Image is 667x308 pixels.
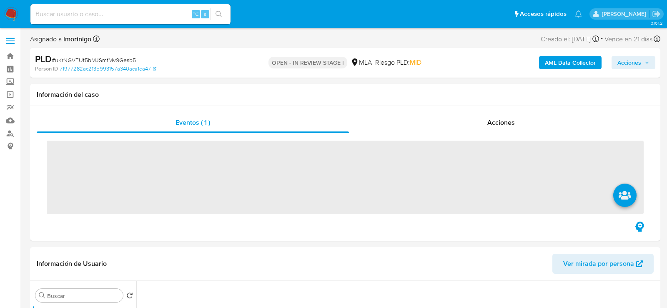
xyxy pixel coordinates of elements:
p: lourdes.morinigo@mercadolibre.com [602,10,649,18]
div: Creado el: [DATE] [541,33,599,45]
span: s [204,10,206,18]
span: Ver mirada por persona [563,254,634,274]
div: MLA [351,58,372,67]
span: ⌥ [193,10,199,18]
button: search-icon [210,8,227,20]
span: Accesos rápidos [520,10,567,18]
span: Vence en 21 días [604,35,652,44]
h1: Información de Usuario [37,260,107,268]
span: Acciones [617,56,641,69]
span: # uKrNGVFUt5bMJSmfMv9Gesb5 [52,56,136,64]
button: Volver al orden por defecto [126,292,133,301]
span: MID [410,58,421,67]
p: OPEN - IN REVIEW STAGE I [268,57,347,68]
span: Eventos ( 1 ) [176,118,210,127]
span: Riesgo PLD: [375,58,421,67]
button: Acciones [612,56,655,69]
input: Buscar usuario o caso... [30,9,231,20]
b: lmorinigo [62,34,91,44]
button: Buscar [39,292,45,299]
b: AML Data Collector [545,56,596,69]
h1: Información del caso [37,91,654,99]
b: Person ID [35,65,58,73]
a: Salir [652,10,661,18]
button: Ver mirada por persona [552,254,654,274]
span: - [601,33,603,45]
button: AML Data Collector [539,56,602,69]
a: 71977282ac2135993157a340aca1ea47 [60,65,156,73]
a: Notificaciones [575,10,582,18]
span: Acciones [487,118,515,127]
input: Buscar [47,292,120,300]
span: ‌ [47,141,644,214]
span: Asignado a [30,35,91,44]
b: PLD [35,52,52,66]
